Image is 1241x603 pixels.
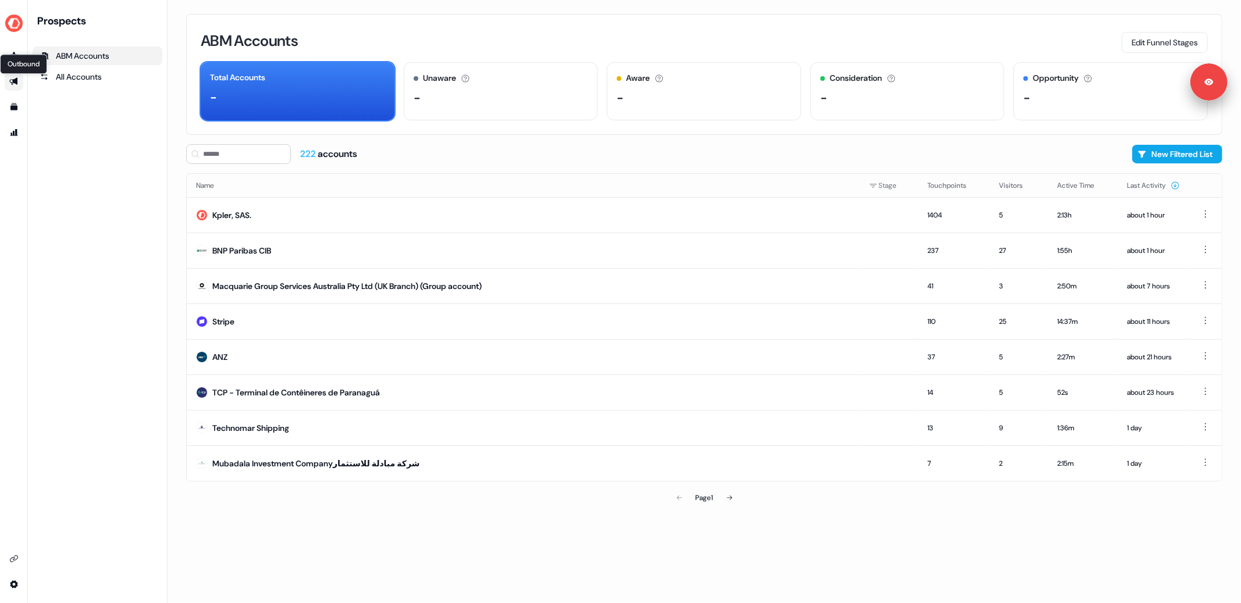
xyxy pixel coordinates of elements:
div: - [1023,89,1030,106]
button: Last Activity [1127,175,1180,196]
button: New Filtered List [1132,145,1222,163]
div: 2 [999,458,1039,469]
div: 5 [999,209,1039,221]
div: Stage [869,180,909,191]
div: 1404 [927,209,980,221]
div: Kpler, SAS. [212,209,251,221]
div: Mubadala Investment Companyشركة مبادلة للاستثمار [212,458,419,469]
div: - [210,88,217,106]
div: accounts [300,148,357,160]
div: about 1 hour [1127,209,1180,221]
span: 222 [300,148,318,160]
div: 25 [999,316,1039,327]
div: 2:27m [1057,351,1108,363]
div: 14 [927,387,980,398]
div: - [617,89,624,106]
div: about 11 hours [1127,316,1180,327]
div: 1:55h [1057,245,1108,256]
div: Page 1 [696,492,713,504]
a: Go to prospects [5,47,23,65]
div: 1:36m [1057,422,1108,434]
button: Visitors [999,175,1037,196]
div: 3 [999,280,1039,292]
div: 37 [927,351,980,363]
a: All accounts [33,67,162,86]
div: 1 day [1127,458,1180,469]
div: 13 [927,422,980,434]
th: Name [187,174,860,197]
div: TCP - Terminal de Contêineres de Paranaguá [212,387,380,398]
div: about 21 hours [1127,351,1180,363]
div: 9 [999,422,1039,434]
button: Active Time [1057,175,1108,196]
div: Total Accounts [210,72,265,84]
div: BNP Paribas CIB [212,245,271,256]
div: 110 [927,316,980,327]
div: Aware [626,72,650,84]
div: Prospects [37,14,162,28]
div: 5 [999,387,1039,398]
h3: ABM Accounts [201,33,298,48]
a: Go to outbound experience [5,72,23,91]
div: Unaware [423,72,456,84]
div: Macquarie Group Services Australia Pty Ltd (UK Branch) (Group account) [212,280,482,292]
button: Touchpoints [927,175,980,196]
div: 2:13h [1057,209,1108,221]
div: 52s [1057,387,1108,398]
div: about 23 hours [1127,387,1180,398]
div: 5 [999,351,1039,363]
a: Go to attribution [5,123,23,142]
a: Go to integrations [5,575,23,594]
div: 27 [999,245,1039,256]
div: ANZ [212,351,227,363]
a: Go to integrations [5,550,23,568]
div: ABM Accounts [40,50,155,62]
div: 14:37m [1057,316,1108,327]
div: Consideration [830,72,882,84]
div: Technomar Shipping [212,422,289,434]
div: about 1 hour [1127,245,1180,256]
div: Opportunity [1033,72,1079,84]
div: 7 [927,458,980,469]
div: 2:50m [1057,280,1108,292]
div: - [820,89,827,106]
div: - [414,89,421,106]
div: 1 day [1127,422,1180,434]
div: 237 [927,245,980,256]
div: 2:15m [1057,458,1108,469]
div: Stripe [212,316,234,327]
a: ABM Accounts [33,47,162,65]
button: Edit Funnel Stages [1122,32,1208,53]
div: 41 [927,280,980,292]
a: Go to templates [5,98,23,116]
div: All Accounts [40,71,155,83]
div: about 7 hours [1127,280,1180,292]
